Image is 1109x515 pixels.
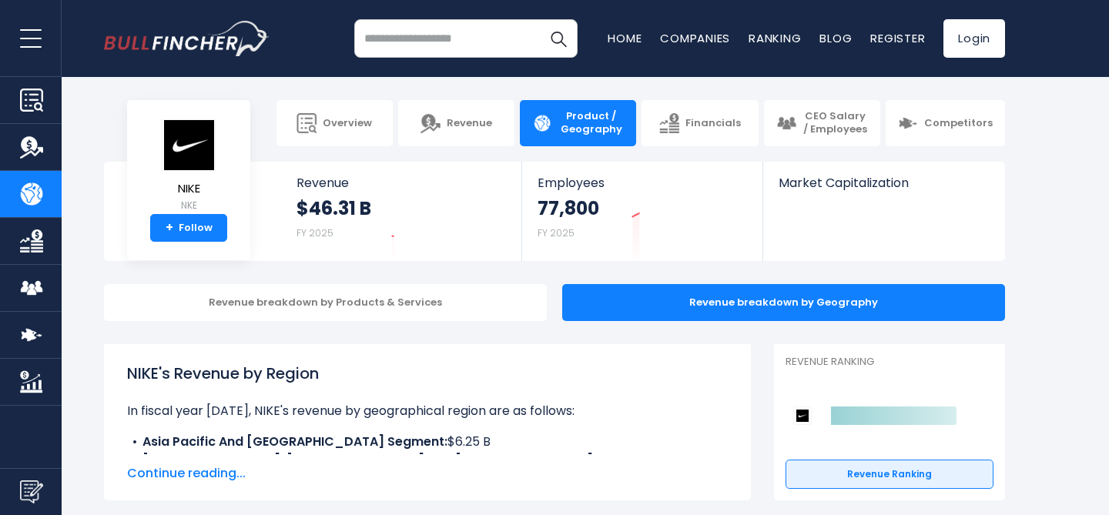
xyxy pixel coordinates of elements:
[127,433,728,451] li: $6.25 B
[642,100,758,146] a: Financials
[150,214,227,242] a: +Follow
[161,119,216,215] a: NIKE NKE
[886,100,1005,146] a: Competitors
[793,406,812,425] img: NIKE competitors logo
[749,30,801,46] a: Ranking
[127,451,728,470] li: $12.26 B
[522,162,762,261] a: Employees 77,800 FY 2025
[562,284,1005,321] div: Revenue breakdown by Geography
[819,30,852,46] a: Blog
[764,100,880,146] a: CEO Salary / Employees
[398,100,514,146] a: Revenue
[763,162,1003,216] a: Market Capitalization
[943,19,1005,58] a: Login
[924,117,993,130] span: Competitors
[104,284,547,321] div: Revenue breakdown by Products & Services
[162,199,216,212] small: NKE
[802,110,868,136] span: CEO Salary / Employees
[685,117,741,130] span: Financials
[162,182,216,196] span: NIKE
[558,110,624,136] span: Product / Geography
[142,433,447,450] b: Asia Pacific And [GEOGRAPHIC_DATA] Segment:
[297,176,507,190] span: Revenue
[870,30,925,46] a: Register
[297,196,371,220] strong: $46.31 B
[166,221,173,235] strong: +
[538,226,575,239] small: FY 2025
[104,21,270,56] a: Go to homepage
[786,460,993,489] a: Revenue Ranking
[447,117,492,130] span: Revenue
[297,226,333,239] small: FY 2025
[104,21,270,56] img: bullfincher logo
[538,196,599,220] strong: 77,800
[538,176,746,190] span: Employees
[127,362,728,385] h1: NIKE's Revenue by Region
[779,176,988,190] span: Market Capitalization
[127,402,728,420] p: In fiscal year [DATE], NIKE's revenue by geographical region are as follows:
[786,356,993,369] p: Revenue Ranking
[520,100,636,146] a: Product / Geography
[608,30,642,46] a: Home
[660,30,730,46] a: Companies
[539,19,578,58] button: Search
[127,464,728,483] span: Continue reading...
[281,162,522,261] a: Revenue $46.31 B FY 2025
[276,100,393,146] a: Overview
[142,451,656,469] b: [GEOGRAPHIC_DATA], [GEOGRAPHIC_DATA] And [GEOGRAPHIC_DATA] Segment:
[323,117,372,130] span: Overview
